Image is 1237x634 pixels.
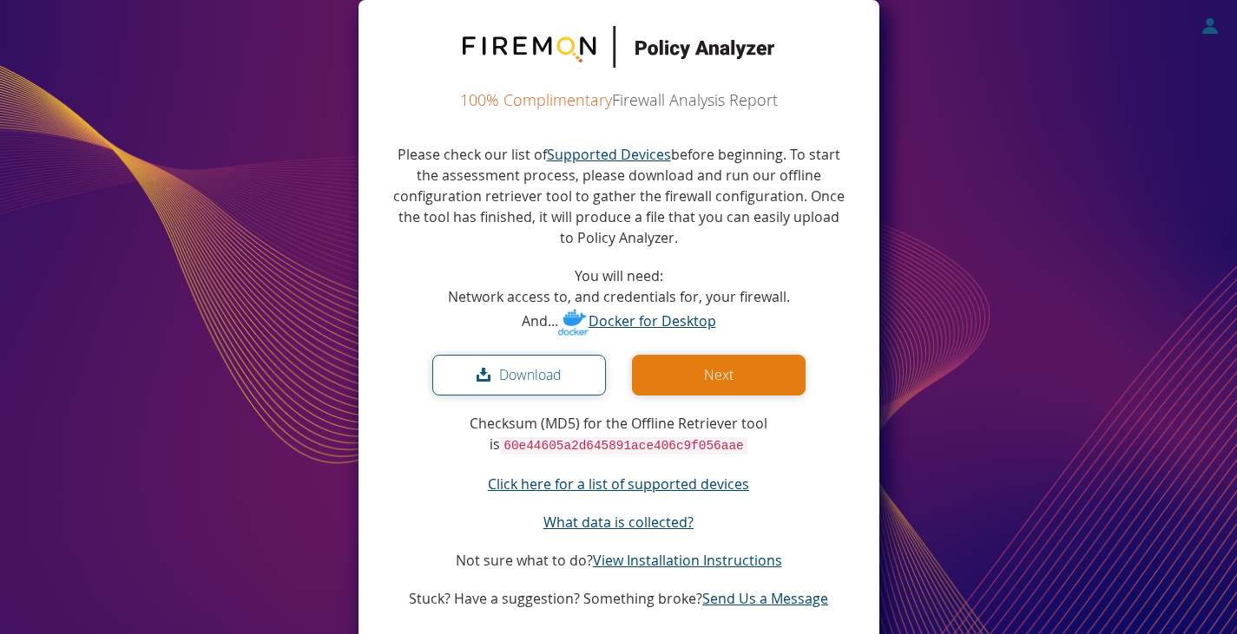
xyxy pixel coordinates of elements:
[393,92,845,109] h2: Firewall Analysis Report
[488,474,749,493] a: Click here for a list of supported devices
[456,550,782,571] p: Not sure what to do?
[393,144,845,248] p: Please check our list of before beginning. To start the assessment process, please download and r...
[448,265,790,337] p: You will need: Network access to, and credentials for, your firewall. And...
[409,588,828,609] p: Stuck? Have a suggestion? Something broke?
[593,551,782,570] a: View Installation Instructions
[460,89,612,110] span: 100% Complimentary
[558,307,589,337] img: Docker
[500,437,747,454] code: 60e44605a2d645891ace406c9f056aae
[632,355,806,395] button: Next
[432,355,606,395] button: Download
[463,26,775,68] img: FireMon
[547,145,671,164] a: Supported Devices
[543,513,694,532] a: What data is collected?
[702,589,828,608] a: Send Us a Message
[393,413,845,456] p: Checksum (MD5) for the Offline Retriever tool is
[558,311,716,330] a: Docker for Desktop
